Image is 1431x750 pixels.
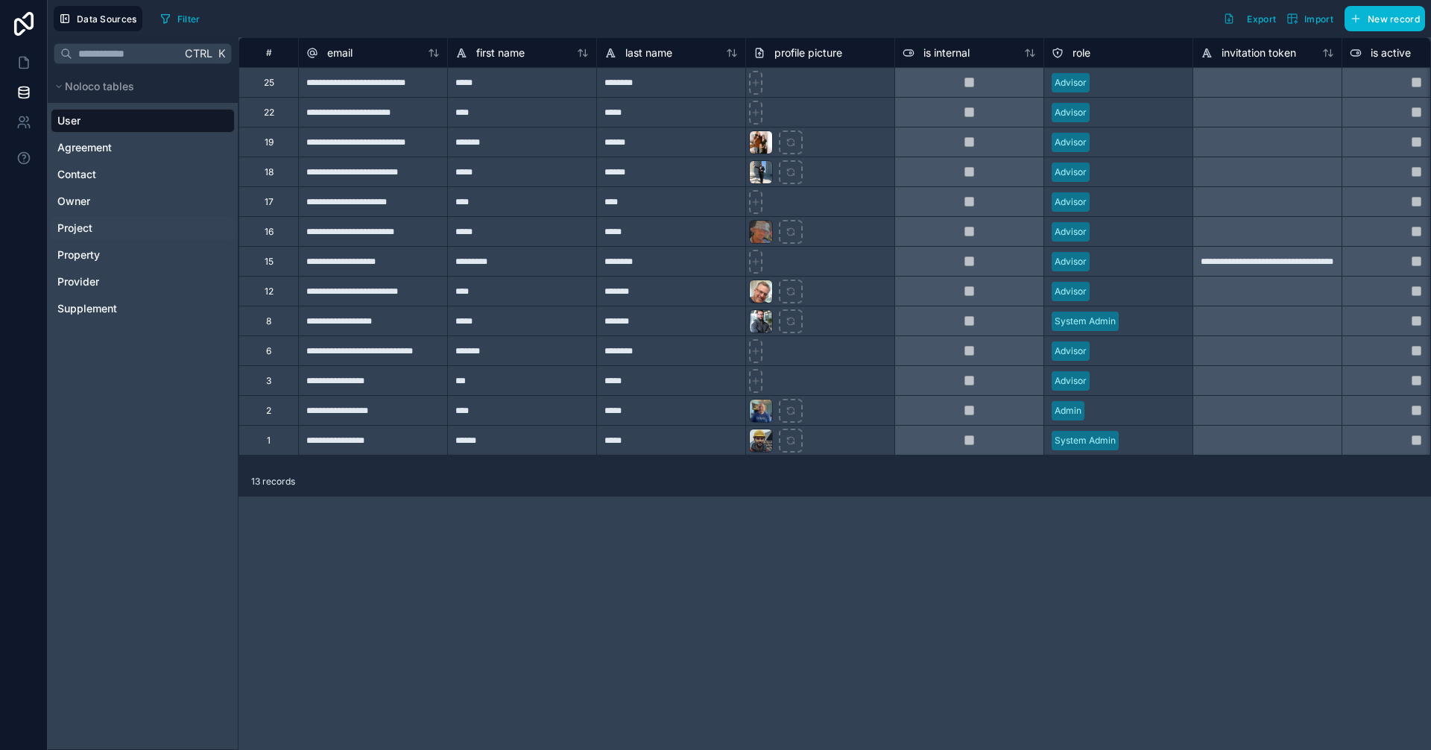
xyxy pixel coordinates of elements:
[1218,6,1281,31] button: Export
[1055,106,1087,119] div: Advisor
[265,226,274,238] div: 16
[265,196,274,208] div: 17
[1371,45,1411,60] span: is active
[266,405,271,417] div: 2
[265,256,274,268] div: 15
[1222,45,1296,60] span: invitation token
[264,77,274,89] div: 25
[265,166,274,178] div: 18
[250,47,287,58] div: #
[266,375,271,387] div: 3
[216,48,227,59] span: K
[327,45,353,60] span: email
[923,45,970,60] span: is internal
[1055,434,1116,447] div: System Admin
[1345,6,1425,31] button: New record
[183,44,214,63] span: Ctrl
[1304,13,1333,25] span: Import
[1055,225,1087,239] div: Advisor
[154,7,206,30] button: Filter
[265,136,274,148] div: 19
[774,45,842,60] span: profile picture
[1339,6,1425,31] a: New record
[625,45,672,60] span: last name
[1055,136,1087,149] div: Advisor
[1055,315,1116,328] div: System Admin
[1055,285,1087,298] div: Advisor
[1055,166,1087,179] div: Advisor
[266,315,271,327] div: 8
[177,13,200,25] span: Filter
[1247,13,1276,25] span: Export
[476,45,525,60] span: first name
[54,6,142,31] button: Data Sources
[265,286,274,297] div: 12
[1055,344,1087,358] div: Advisor
[266,345,271,357] div: 6
[1368,13,1420,25] span: New record
[1281,6,1339,31] button: Import
[1055,374,1087,388] div: Advisor
[251,476,295,488] span: 13 records
[77,13,137,25] span: Data Sources
[267,435,271,447] div: 1
[1055,195,1087,209] div: Advisor
[1055,76,1087,89] div: Advisor
[1055,404,1081,417] div: Admin
[264,107,274,119] div: 22
[1055,255,1087,268] div: Advisor
[1073,45,1090,60] span: role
